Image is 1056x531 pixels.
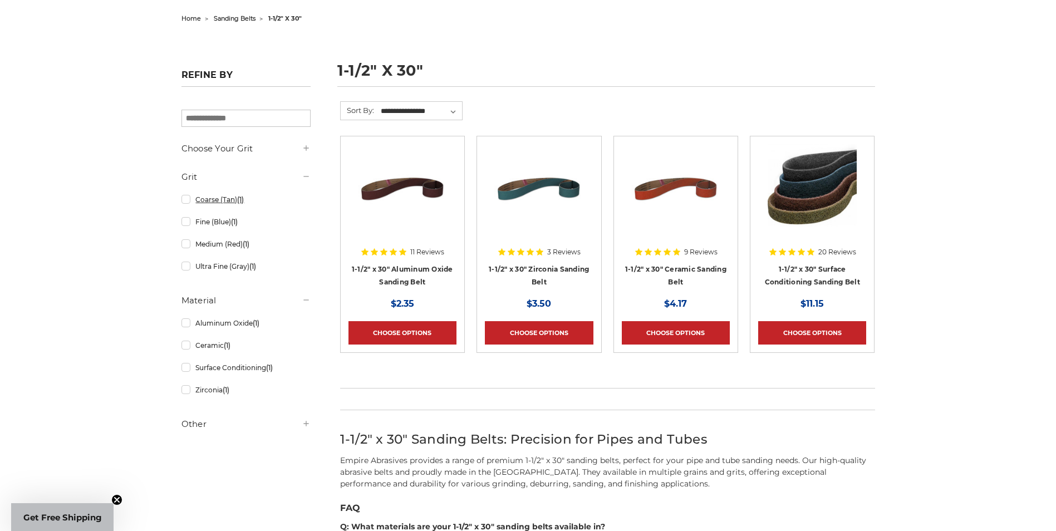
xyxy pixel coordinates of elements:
[410,249,444,255] span: 11 Reviews
[348,321,456,345] a: Choose Options
[181,234,311,254] a: Medium (Red)
[622,144,730,252] a: 1-1/2" x 30" Sanding Belt - Ceramic
[181,14,201,22] a: home
[818,249,856,255] span: 20 Reviews
[622,321,730,345] a: Choose Options
[340,430,875,449] h2: 1-1/2" x 30" Sanding Belts: Precision for Pipes and Tubes
[181,380,311,400] a: Zirconia
[800,298,824,309] span: $11.15
[11,503,114,531] div: Get Free ShippingClose teaser
[181,313,311,333] a: Aluminum Oxide
[181,336,311,355] a: Ceramic
[181,212,311,232] a: Fine (Blue)
[253,319,259,327] span: (1)
[243,240,249,248] span: (1)
[758,144,866,252] a: 1.5"x30" Surface Conditioning Sanding Belts
[684,249,718,255] span: 9 Reviews
[391,298,414,309] span: $2.35
[111,494,122,505] button: Close teaser
[223,386,229,394] span: (1)
[181,170,311,184] h5: Grit
[268,14,302,22] span: 1-1/2" x 30"
[379,103,462,120] select: Sort By:
[224,341,230,350] span: (1)
[340,501,875,515] h3: FAQ
[485,321,593,345] a: Choose Options
[23,512,102,523] span: Get Free Shipping
[547,249,581,255] span: 3 Reviews
[631,144,720,233] img: 1-1/2" x 30" Sanding Belt - Ceramic
[664,298,687,309] span: $4.17
[494,144,583,233] img: 1-1/2" x 30" Sanding Belt - Zirconia
[340,455,875,490] p: Empire Abrasives provides a range of premium 1-1/2" x 30" sanding belts, perfect for your pipe an...
[352,265,453,286] a: 1-1/2" x 30" Aluminum Oxide Sanding Belt
[358,144,447,233] img: 1-1/2" x 30" Sanding Belt - Aluminum Oxide
[181,417,311,431] h5: Other
[341,102,374,119] label: Sort By:
[181,257,311,276] a: Ultra Fine (Gray)
[231,218,238,226] span: (1)
[181,190,311,209] a: Coarse (Tan)
[527,298,551,309] span: $3.50
[337,63,875,87] h1: 1-1/2" x 30"
[181,70,311,87] h5: Refine by
[214,14,256,22] a: sanding belts
[489,265,589,286] a: 1-1/2" x 30" Zirconia Sanding Belt
[485,144,593,252] a: 1-1/2" x 30" Sanding Belt - Zirconia
[181,358,311,377] a: Surface Conditioning
[758,321,866,345] a: Choose Options
[181,294,311,307] h5: Material
[266,363,273,372] span: (1)
[765,265,860,286] a: 1-1/2" x 30" Surface Conditioning Sanding Belt
[237,195,244,204] span: (1)
[625,265,726,286] a: 1-1/2" x 30" Ceramic Sanding Belt
[249,262,256,271] span: (1)
[181,142,311,155] h5: Choose Your Grit
[768,144,857,233] img: 1.5"x30" Surface Conditioning Sanding Belts
[348,144,456,252] a: 1-1/2" x 30" Sanding Belt - Aluminum Oxide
